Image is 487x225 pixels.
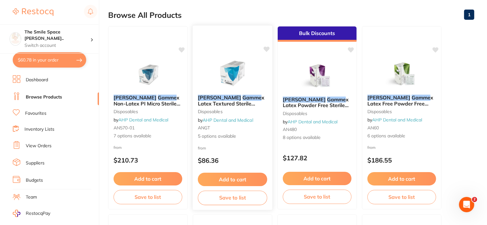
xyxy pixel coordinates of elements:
[367,94,433,112] span: x Latex Free Powder Free Sterile Gloves
[114,94,180,112] span: x Non-Latex PI Micro Sterile Gloves
[114,190,182,204] button: Save to list
[114,125,135,131] span: AN570-01
[464,8,474,21] a: 1
[24,42,90,49] p: Switch account
[283,111,351,116] small: disposables
[114,94,157,101] em: [PERSON_NAME]
[114,172,182,185] button: Add to cart
[198,173,267,186] button: Add to cart
[198,145,206,150] span: from
[26,177,43,184] a: Budgets
[198,109,267,114] small: disposables
[198,133,267,139] span: 5 options available
[283,127,297,132] span: AN480
[327,96,346,103] em: Gamme
[114,109,182,114] small: disposables
[198,117,253,123] span: by
[127,58,169,90] img: Ansell Gammex Non-Latex PI Micro Sterile Gloves
[26,143,52,149] a: View Orders
[367,94,410,101] em: [PERSON_NAME]
[114,156,182,164] p: $210.73
[114,145,122,150] span: from
[283,190,351,204] button: Save to list
[367,190,436,204] button: Save to list
[26,210,50,217] span: RestocqPay
[367,125,379,131] span: AN60
[13,8,53,16] img: Restocq Logo
[367,156,436,164] p: $186.55
[381,58,422,90] img: Ansell Gammex Latex Free Powder Free Sterile Gloves
[283,97,351,108] b: Ansell Gammex Latex Powder Free Sterile Gloves
[283,119,337,125] span: by
[13,5,53,19] a: Restocq Logo
[283,96,326,103] em: [PERSON_NAME]
[26,94,62,100] a: Browse Products
[459,197,474,212] iframe: Intercom live chat
[283,172,351,185] button: Add to cart
[283,134,351,141] span: 8 options available
[372,117,422,123] a: AHP Dental and Medical
[367,133,436,139] span: 6 options available
[198,125,210,131] span: ANGT
[412,94,430,101] em: Gamme
[26,194,37,200] a: Team
[198,157,267,164] p: $86.36
[367,172,436,185] button: Add to cart
[114,133,182,139] span: 7 options available
[367,109,436,114] small: disposables
[367,145,376,150] span: from
[24,29,90,41] h4: The Smile Space Lilli Pilli
[158,94,177,101] em: Gamme
[114,117,168,123] span: by
[13,52,86,68] button: $60.78 in your order
[118,117,168,123] a: AHP Dental and Medical
[288,119,337,125] a: AHP Dental and Medical
[13,210,50,217] a: RestocqPay
[472,197,477,202] span: 2
[198,95,267,106] b: Ansell Gammex Latex Textured Sterile Gloves
[24,126,54,133] a: Inventory Lists
[13,210,20,217] img: RestocqPay
[10,33,21,44] img: The Smile Space Lilli Pilli
[198,191,267,205] button: Save to list
[108,11,182,20] h2: Browse All Products
[296,60,338,91] img: Ansell Gammex Latex Powder Free Sterile Gloves
[212,57,253,90] img: Ansell Gammex Latex Textured Sterile Gloves
[283,154,351,162] p: $127.82
[25,110,46,117] a: Favourites
[198,94,264,112] span: x Latex Textured Sterile Gloves
[198,94,241,101] em: [PERSON_NAME]
[203,117,253,123] a: AHP Dental and Medical
[367,95,436,106] b: Ansell Gammex Latex Free Powder Free Sterile Gloves
[26,160,45,166] a: Suppliers
[283,96,349,114] span: x Latex Powder Free Sterile Gloves
[278,26,357,42] div: Bulk Discounts
[114,95,182,106] b: Ansell Gammex Non-Latex PI Micro Sterile Gloves
[26,77,48,83] a: Dashboard
[367,117,422,123] span: by
[242,94,261,101] em: Gamme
